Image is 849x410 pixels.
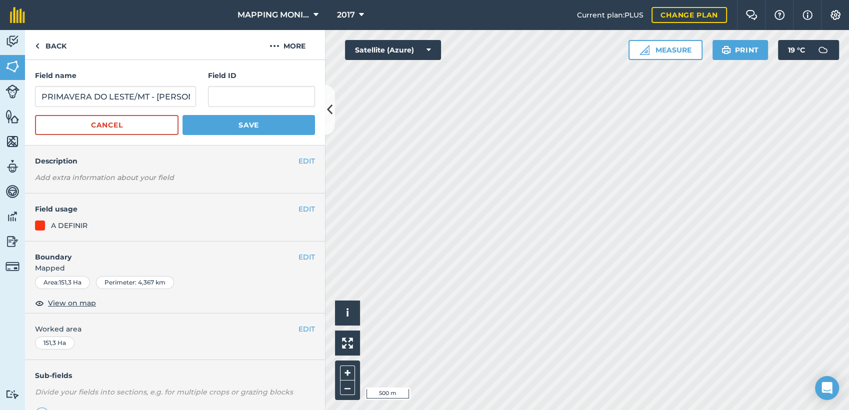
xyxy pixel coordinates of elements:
div: Open Intercom Messenger [815,376,839,400]
img: svg+xml;base64,PHN2ZyB4bWxucz0iaHR0cDovL3d3dy53My5vcmcvMjAwMC9zdmciIHdpZHRoPSI5IiBoZWlnaHQ9IjI0Ii... [35,40,39,52]
span: Mapped [25,262,325,273]
div: Perimeter : 4,367 km [96,276,174,289]
span: Worked area [35,323,315,334]
h4: Field ID [208,70,315,81]
button: More [250,30,325,59]
button: EDIT [298,155,315,166]
img: svg+xml;base64,PHN2ZyB4bWxucz0iaHR0cDovL3d3dy53My5vcmcvMjAwMC9zdmciIHdpZHRoPSI1NiIgaGVpZ2h0PSI2MC... [5,134,19,149]
button: View on map [35,297,96,309]
h4: Sub-fields [25,370,325,381]
img: svg+xml;base64,PD94bWwgdmVyc2lvbj0iMS4wIiBlbmNvZGluZz0idXRmLTgiPz4KPCEtLSBHZW5lcmF0b3I6IEFkb2JlIE... [5,259,19,273]
img: svg+xml;base64,PD94bWwgdmVyc2lvbj0iMS4wIiBlbmNvZGluZz0idXRmLTgiPz4KPCEtLSBHZW5lcmF0b3I6IEFkb2JlIE... [5,234,19,249]
em: Add extra information about your field [35,173,174,182]
div: 151,3 Ha [35,336,74,349]
h4: Boundary [25,241,298,262]
a: Back [25,30,76,59]
span: View on map [48,297,96,308]
span: i [346,306,349,319]
img: svg+xml;base64,PD94bWwgdmVyc2lvbj0iMS4wIiBlbmNvZGluZz0idXRmLTgiPz4KPCEtLSBHZW5lcmF0b3I6IEFkb2JlIE... [813,40,833,60]
div: A DEFINIR [51,220,87,231]
img: A question mark icon [773,10,785,20]
button: 19 °C [778,40,839,60]
button: – [340,380,355,395]
button: i [335,300,360,325]
h4: Description [35,155,315,166]
img: svg+xml;base64,PD94bWwgdmVyc2lvbj0iMS4wIiBlbmNvZGluZz0idXRmLTgiPz4KPCEtLSBHZW5lcmF0b3I6IEFkb2JlIE... [5,84,19,98]
img: fieldmargin Logo [10,7,25,23]
img: svg+xml;base64,PHN2ZyB4bWxucz0iaHR0cDovL3d3dy53My5vcmcvMjAwMC9zdmciIHdpZHRoPSIxOCIgaGVpZ2h0PSIyNC... [35,297,44,309]
em: Divide your fields into sections, e.g. for multiple crops or grazing blocks [35,387,293,396]
img: svg+xml;base64,PD94bWwgdmVyc2lvbj0iMS4wIiBlbmNvZGluZz0idXRmLTgiPz4KPCEtLSBHZW5lcmF0b3I6IEFkb2JlIE... [5,34,19,49]
span: 2017 [337,9,355,21]
img: Ruler icon [639,45,649,55]
button: EDIT [298,323,315,334]
img: svg+xml;base64,PHN2ZyB4bWxucz0iaHR0cDovL3d3dy53My5vcmcvMjAwMC9zdmciIHdpZHRoPSI1NiIgaGVpZ2h0PSI2MC... [5,59,19,74]
img: svg+xml;base64,PHN2ZyB4bWxucz0iaHR0cDovL3d3dy53My5vcmcvMjAwMC9zdmciIHdpZHRoPSI1NiIgaGVpZ2h0PSI2MC... [5,109,19,124]
h4: Field name [35,70,196,81]
img: svg+xml;base64,PHN2ZyB4bWxucz0iaHR0cDovL3d3dy53My5vcmcvMjAwMC9zdmciIHdpZHRoPSIxNyIgaGVpZ2h0PSIxNy... [802,9,812,21]
button: Cancel [35,115,178,135]
button: Measure [628,40,702,60]
button: Print [712,40,768,60]
img: svg+xml;base64,PHN2ZyB4bWxucz0iaHR0cDovL3d3dy53My5vcmcvMjAwMC9zdmciIHdpZHRoPSIxOSIgaGVpZ2h0PSIyNC... [721,44,731,56]
h4: Field usage [35,203,298,214]
img: svg+xml;base64,PHN2ZyB4bWxucz0iaHR0cDovL3d3dy53My5vcmcvMjAwMC9zdmciIHdpZHRoPSIyMCIgaGVpZ2h0PSIyNC... [269,40,279,52]
span: 19 ° C [788,40,805,60]
div: Area : 151,3 Ha [35,276,90,289]
a: Change plan [651,7,727,23]
img: svg+xml;base64,PD94bWwgdmVyc2lvbj0iMS4wIiBlbmNvZGluZz0idXRmLTgiPz4KPCEtLSBHZW5lcmF0b3I6IEFkb2JlIE... [5,209,19,224]
span: MAPPING MONITORAMENTO AGRICOLA [237,9,309,21]
button: Satellite (Azure) [345,40,441,60]
img: svg+xml;base64,PD94bWwgdmVyc2lvbj0iMS4wIiBlbmNvZGluZz0idXRmLTgiPz4KPCEtLSBHZW5lcmF0b3I6IEFkb2JlIE... [5,389,19,399]
button: EDIT [298,251,315,262]
img: Two speech bubbles overlapping with the left bubble in the forefront [745,10,757,20]
img: A cog icon [829,10,841,20]
img: Four arrows, one pointing top left, one top right, one bottom right and the last bottom left [342,337,353,348]
img: svg+xml;base64,PD94bWwgdmVyc2lvbj0iMS4wIiBlbmNvZGluZz0idXRmLTgiPz4KPCEtLSBHZW5lcmF0b3I6IEFkb2JlIE... [5,184,19,199]
span: Current plan : PLUS [577,9,643,20]
button: EDIT [298,203,315,214]
button: + [340,365,355,380]
button: Save [182,115,315,135]
img: svg+xml;base64,PD94bWwgdmVyc2lvbj0iMS4wIiBlbmNvZGluZz0idXRmLTgiPz4KPCEtLSBHZW5lcmF0b3I6IEFkb2JlIE... [5,159,19,174]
